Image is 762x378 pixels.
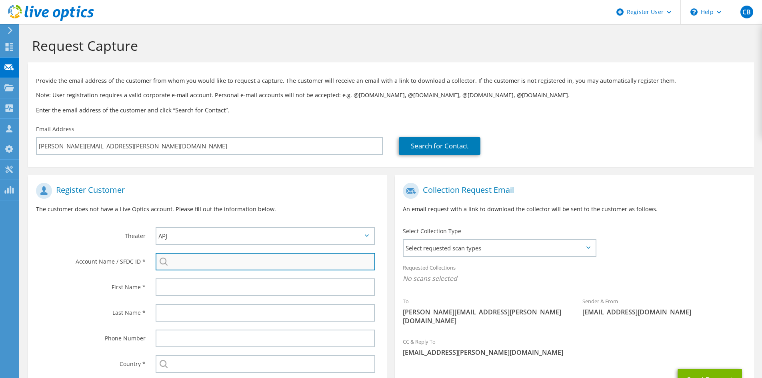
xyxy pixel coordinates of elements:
[32,37,746,54] h1: Request Capture
[403,183,742,199] h1: Collection Request Email
[403,227,461,235] label: Select Collection Type
[403,348,746,357] span: [EMAIL_ADDRESS][PERSON_NAME][DOMAIN_NAME]
[395,293,574,329] div: To
[399,137,480,155] a: Search for Contact
[403,308,566,325] span: [PERSON_NAME][EMAIL_ADDRESS][PERSON_NAME][DOMAIN_NAME]
[395,259,754,289] div: Requested Collections
[36,304,146,317] label: Last Name *
[690,8,698,16] svg: \n
[36,125,74,133] label: Email Address
[36,227,146,240] label: Theater
[36,76,746,85] p: Provide the email address of the customer from whom you would like to request a capture. The cust...
[36,183,375,199] h1: Register Customer
[36,278,146,291] label: First Name *
[403,205,746,214] p: An email request with a link to download the collector will be sent to the customer as follows.
[740,6,753,18] span: CB
[36,330,146,342] label: Phone Number
[36,355,146,368] label: Country *
[582,308,746,316] span: [EMAIL_ADDRESS][DOMAIN_NAME]
[36,106,746,114] h3: Enter the email address of the customer and click “Search for Contact”.
[36,91,746,100] p: Note: User registration requires a valid corporate e-mail account. Personal e-mail accounts will ...
[403,274,746,283] span: No scans selected
[36,205,379,214] p: The customer does not have a Live Optics account. Please fill out the information below.
[395,333,754,361] div: CC & Reply To
[574,293,754,320] div: Sender & From
[36,253,146,266] label: Account Name / SFDC ID *
[404,240,595,256] span: Select requested scan types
